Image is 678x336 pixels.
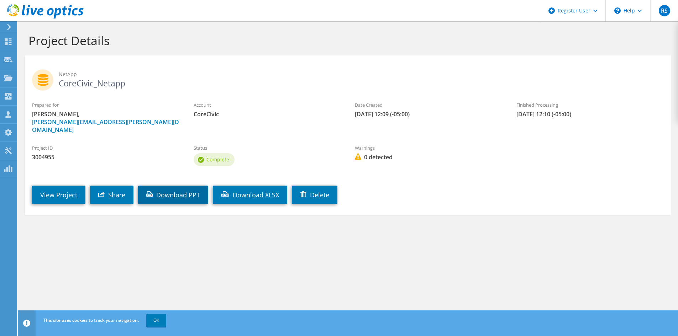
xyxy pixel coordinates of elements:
span: NetApp [59,70,664,78]
a: Delete [292,186,337,204]
label: Prepared for [32,101,179,108]
a: Download PPT [138,186,208,204]
svg: \n [614,7,621,14]
h2: CoreCivic_Netapp [32,69,664,87]
span: This site uses cookies to track your navigation. [43,317,139,323]
span: [DATE] 12:10 (-05:00) [516,110,664,118]
a: OK [146,314,166,327]
span: RS [659,5,670,16]
h1: Project Details [28,33,664,48]
span: Complete [206,156,229,163]
label: Project ID [32,144,179,151]
a: [PERSON_NAME][EMAIL_ADDRESS][PERSON_NAME][DOMAIN_NAME] [32,118,179,134]
span: 3004955 [32,153,179,161]
label: Warnings [355,144,502,151]
a: View Project [32,186,85,204]
label: Account [194,101,341,108]
label: Date Created [355,101,502,108]
label: Finished Processing [516,101,664,108]
span: [PERSON_NAME], [32,110,179,134]
a: Download XLSX [213,186,287,204]
label: Status [194,144,341,151]
span: 0 detected [355,153,502,161]
span: [DATE] 12:09 (-05:00) [355,110,502,118]
span: CoreCivic [194,110,341,118]
a: Share [90,186,133,204]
